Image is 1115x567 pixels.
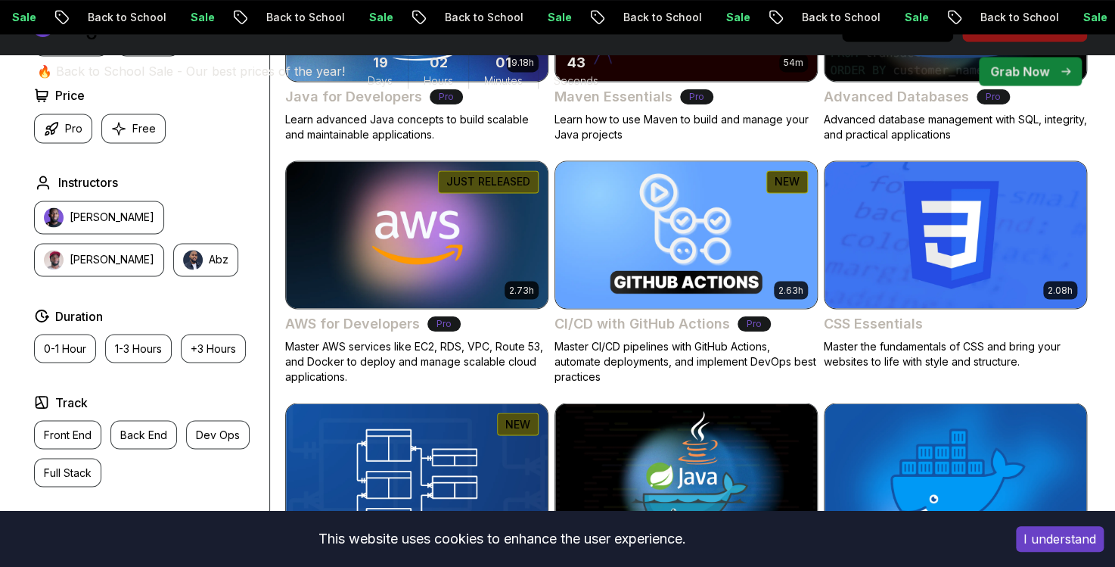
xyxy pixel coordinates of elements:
[209,252,228,267] p: Abz
[285,339,548,385] p: Master AWS services like EC2, RDS, VPC, Route 53, and Docker to deploy and manage scalable cloud ...
[120,427,167,442] p: Back End
[55,307,103,325] h2: Duration
[554,73,598,89] span: Seconds
[824,160,1087,369] a: CSS Essentials card2.08hCSS EssentialsMaster the fundamentals of CSS and bring your websites to l...
[34,458,101,487] button: Full Stack
[75,10,178,25] p: Back to School
[825,161,1086,308] img: CSS Essentials card
[967,10,1070,25] p: Back to School
[183,250,203,269] img: instructor img
[824,313,923,335] h2: CSS Essentials
[34,334,96,363] button: 0-1 Hour
[34,420,101,449] button: Front End
[1048,284,1073,296] p: 2.08h
[37,62,345,80] p: 🔥 Back to School Sale - Our best prices of the year!
[424,73,453,89] span: Hours
[44,341,86,356] p: 0-1 Hour
[555,403,817,550] img: Docker for Java Developers card
[286,403,548,550] img: Database Design & Implementation card
[432,10,535,25] p: Back to School
[44,465,92,480] p: Full Stack
[824,112,1087,142] p: Advanced database management with SQL, integrity, and practical applications
[65,121,82,136] p: Pro
[427,316,461,332] p: Pro
[368,73,393,89] span: Days
[892,10,940,25] p: Sale
[186,420,250,449] button: Dev Ops
[610,10,713,25] p: Back to School
[990,62,1049,80] p: Grab Now
[286,161,548,308] img: AWS for Developers card
[713,10,762,25] p: Sale
[548,157,823,311] img: CI/CD with GitHub Actions card
[44,250,64,269] img: instructor img
[132,121,156,136] p: Free
[178,10,226,25] p: Sale
[778,284,803,296] p: 2.63h
[373,52,388,73] span: 19 Days
[554,339,818,385] p: Master CI/CD pipelines with GitHub Actions, automate deployments, and implement DevOps best pract...
[484,73,523,89] span: Minutes
[535,10,583,25] p: Sale
[70,252,154,267] p: [PERSON_NAME]
[70,210,154,225] p: [PERSON_NAME]
[430,52,448,73] span: 2 Hours
[789,10,892,25] p: Back to School
[173,243,238,276] button: instructor imgAbz
[825,403,1086,550] img: Docker For Professionals card
[1016,526,1104,552] button: Accept cookies
[285,160,548,385] a: AWS for Developers card2.73hJUST RELEASEDAWS for DevelopersProMaster AWS services like EC2, RDS, ...
[191,341,236,356] p: +3 Hours
[34,201,164,234] button: instructor img[PERSON_NAME]
[44,427,92,442] p: Front End
[505,416,530,431] p: NEW
[446,174,530,189] p: JUST RELEASED
[11,522,993,556] div: This website uses cookies to enhance the user experience.
[110,420,177,449] button: Back End
[101,114,166,143] button: Free
[509,284,534,296] p: 2.73h
[775,174,800,189] p: NEW
[55,393,88,411] h2: Track
[34,114,92,143] button: Pro
[554,112,818,142] p: Learn how to use Maven to build and manage your Java projects
[253,10,356,25] p: Back to School
[824,339,1087,369] p: Master the fundamentals of CSS and bring your websites to life with style and structure.
[105,334,172,363] button: 1-3 Hours
[34,243,164,276] button: instructor img[PERSON_NAME]
[44,207,64,227] img: instructor img
[567,52,585,73] span: 43 Seconds
[196,427,240,442] p: Dev Ops
[554,160,818,385] a: CI/CD with GitHub Actions card2.63hNEWCI/CD with GitHub ActionsProMaster CI/CD pipelines with Git...
[181,334,246,363] button: +3 Hours
[115,341,162,356] p: 1-3 Hours
[738,316,771,332] p: Pro
[285,313,420,335] h2: AWS for Developers
[554,313,730,335] h2: CI/CD with GitHub Actions
[285,112,548,142] p: Learn advanced Java concepts to build scalable and maintainable applications.
[58,173,118,192] h2: Instructors
[495,52,511,73] span: 1 Minutes
[356,10,405,25] p: Sale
